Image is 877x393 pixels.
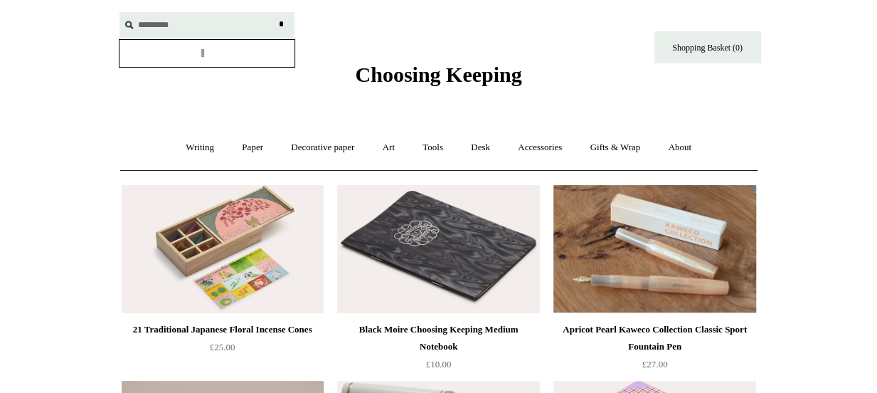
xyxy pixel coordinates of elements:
a: Accessories [505,129,575,167]
a: Apricot Pearl Kaweco Collection Classic Sport Fountain Pen £27.00 [553,321,755,379]
div: Apricot Pearl Kaweco Collection Classic Sport Fountain Pen [557,321,752,355]
a: Black Moire Choosing Keeping Medium Notebook £10.00 [337,321,539,379]
div: 21 Traditional Japanese Floral Incense Cones [125,321,320,338]
a: Apricot Pearl Kaweco Collection Classic Sport Fountain Pen Apricot Pearl Kaweco Collection Classi... [553,185,755,313]
a: Art [370,129,408,167]
a: Black Moire Choosing Keeping Medium Notebook Black Moire Choosing Keeping Medium Notebook [337,185,539,313]
span: £27.00 [642,359,668,370]
img: Black Moire Choosing Keeping Medium Notebook [337,185,539,313]
div: Black Moire Choosing Keeping Medium Notebook [341,321,536,355]
img: Apricot Pearl Kaweco Collection Classic Sport Fountain Pen [553,185,755,313]
a: Tools [410,129,456,167]
a: Shopping Basket (0) [654,31,761,63]
a: Writing [173,129,227,167]
img: 21 Traditional Japanese Floral Incense Cones [122,185,324,313]
a: Choosing Keeping [355,74,521,84]
span: £25.00 [210,342,235,352]
a: 21 Traditional Japanese Floral Incense Cones £25.00 [122,321,324,379]
a: Gifts & Wrap [577,129,653,167]
a: 21 Traditional Japanese Floral Incense Cones 21 Traditional Japanese Floral Incense Cones [122,185,324,313]
a: Paper [229,129,276,167]
span: £10.00 [426,359,452,370]
a: Decorative paper [278,129,367,167]
a: About [655,129,704,167]
a: Desk [458,129,503,167]
span: Choosing Keeping [355,63,521,86]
